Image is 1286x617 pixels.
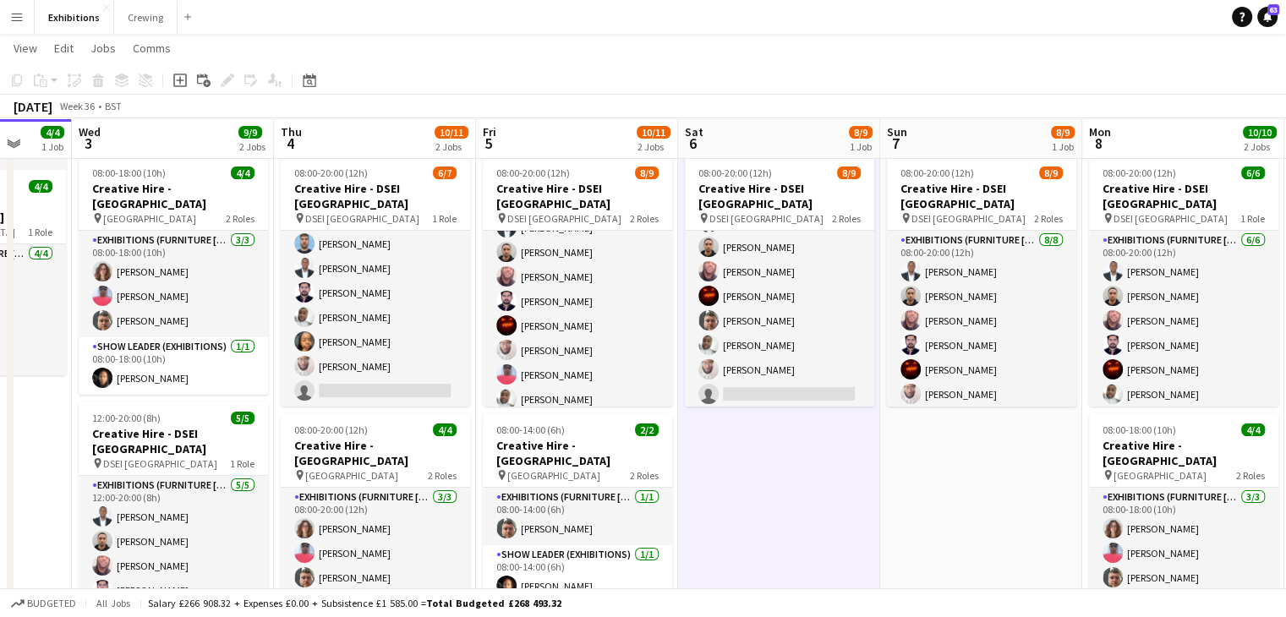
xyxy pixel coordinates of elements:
app-card-role: Exhibitions (Furniture [PERSON_NAME])3/308:00-20:00 (12h)[PERSON_NAME][PERSON_NAME][PERSON_NAME] [281,488,470,594]
span: 1 Role [230,457,254,470]
span: 8/9 [1039,167,1063,179]
span: 8/9 [849,126,873,139]
app-job-card: 08:00-14:00 (6h)2/2Creative Hire - [GEOGRAPHIC_DATA] [GEOGRAPHIC_DATA]2 RolesExhibitions (Furnitu... [483,413,672,603]
a: Edit [47,37,80,59]
div: BST [105,100,122,112]
span: 2 Roles [1236,469,1265,482]
app-job-card: 08:00-20:00 (12h)8/9Creative Hire - DSEI [GEOGRAPHIC_DATA] DSEI [GEOGRAPHIC_DATA]2 RolesExhibitio... [887,156,1076,407]
h3: Creative Hire - DSEI [GEOGRAPHIC_DATA] [685,181,874,211]
a: Jobs [84,37,123,59]
span: DSEI [GEOGRAPHIC_DATA] [1114,212,1228,225]
span: 08:00-20:00 (12h) [294,423,368,436]
h3: Creative Hire - DSEI [GEOGRAPHIC_DATA] [887,181,1076,211]
span: 2 Roles [630,212,659,225]
app-card-role: Exhibitions (Furniture [PERSON_NAME])8/808:00-20:00 (12h)[PERSON_NAME][PERSON_NAME][PERSON_NAME][... [483,187,672,416]
app-job-card: 08:00-20:00 (12h)8/9Creative Hire - DSEI [GEOGRAPHIC_DATA] DSEI [GEOGRAPHIC_DATA]2 RolesExhibitio... [483,156,672,407]
div: 2 Jobs [638,140,670,153]
span: 1 Role [432,212,457,225]
app-card-role: Exhibitions (Furniture [PERSON_NAME])3/308:00-18:00 (10h)[PERSON_NAME][PERSON_NAME][PERSON_NAME] [1089,488,1278,594]
span: 4/4 [231,167,254,179]
app-card-role: Exhibitions (Furniture [PERSON_NAME])1A7/808:00-20:00 (12h)[PERSON_NAME][PERSON_NAME][PERSON_NAME... [685,182,874,411]
span: 8 [1086,134,1111,153]
span: 1 Role [28,226,52,238]
span: View [14,41,37,56]
h3: Creative Hire - [GEOGRAPHIC_DATA] [483,438,672,468]
span: Comms [133,41,171,56]
a: 63 [1257,7,1278,27]
h3: Creative Hire - [GEOGRAPHIC_DATA] [1089,438,1278,468]
app-job-card: 08:00-20:00 (12h)6/6Creative Hire - DSEI [GEOGRAPHIC_DATA] DSEI [GEOGRAPHIC_DATA]1 RoleExhibition... [1089,156,1278,407]
span: 08:00-14:00 (6h) [496,423,565,436]
span: DSEI [GEOGRAPHIC_DATA] [709,212,824,225]
span: 7 [884,134,907,153]
span: 2 Roles [630,469,659,482]
span: [GEOGRAPHIC_DATA] [305,469,398,482]
button: Budgeted [8,594,79,613]
span: Thu [281,124,302,139]
span: 8/9 [837,167,861,179]
a: Comms [126,37,178,59]
div: 2 Jobs [1244,140,1276,153]
app-card-role: Exhibitions (Furniture [PERSON_NAME])1/108:00-14:00 (6h)[PERSON_NAME] [483,488,672,545]
span: Jobs [90,41,116,56]
span: 4/4 [1241,423,1265,436]
h3: Creative Hire - [GEOGRAPHIC_DATA] [281,438,470,468]
span: 3 [76,134,101,153]
span: Budgeted [27,598,76,609]
span: 8/9 [635,167,659,179]
span: 12:00-20:00 (8h) [92,412,161,424]
app-job-card: 08:00-20:00 (12h)6/7Creative Hire - DSEI [GEOGRAPHIC_DATA] DSEI [GEOGRAPHIC_DATA]1 RoleExhibition... [281,156,470,407]
span: [GEOGRAPHIC_DATA] [507,469,600,482]
span: 63 [1267,4,1279,15]
span: 2/2 [635,423,659,436]
span: 2 Roles [226,212,254,225]
span: Sat [685,124,703,139]
span: 08:00-20:00 (12h) [496,167,570,179]
span: 08:00-20:00 (12h) [698,167,772,179]
span: Fri [483,124,496,139]
div: 2 Jobs [239,140,265,153]
span: 4/4 [41,126,64,139]
span: 6 [682,134,703,153]
span: 5 [480,134,496,153]
div: 1 Job [1052,140,1074,153]
span: Edit [54,41,74,56]
app-job-card: 08:00-20:00 (12h)8/9Creative Hire - DSEI [GEOGRAPHIC_DATA] DSEI [GEOGRAPHIC_DATA]2 RolesExhibitio... [685,156,874,407]
span: DSEI [GEOGRAPHIC_DATA] [305,212,419,225]
app-job-card: 08:00-18:00 (10h)4/4Creative Hire - [GEOGRAPHIC_DATA] [GEOGRAPHIC_DATA]2 RolesExhibitions (Furnit... [79,156,268,395]
span: 5/5 [231,412,254,424]
app-card-role: Exhibitions (Furniture [PERSON_NAME])3I1A6/708:00-20:00 (12h)[PERSON_NAME][PERSON_NAME][PERSON_NA... [281,203,470,407]
span: 08:00-20:00 (12h) [900,167,974,179]
span: 4/4 [433,423,457,436]
span: DSEI [GEOGRAPHIC_DATA] [507,212,621,225]
h3: Creative Hire - DSEI [GEOGRAPHIC_DATA] [79,426,268,456]
span: All jobs [93,597,134,609]
span: 08:00-20:00 (12h) [1103,167,1176,179]
h3: Creative Hire - DSEI [GEOGRAPHIC_DATA] [1089,181,1278,211]
span: 2 Roles [1034,212,1063,225]
span: 10/11 [435,126,468,139]
span: 6/7 [433,167,457,179]
a: View [7,37,44,59]
span: 8/9 [1051,126,1075,139]
span: Sun [887,124,907,139]
h3: Creative Hire - DSEI [GEOGRAPHIC_DATA] [281,181,470,211]
span: Week 36 [56,100,98,112]
span: [GEOGRAPHIC_DATA] [103,212,196,225]
app-card-role: Exhibitions (Furniture [PERSON_NAME])3/308:00-18:00 (10h)[PERSON_NAME][PERSON_NAME][PERSON_NAME] [79,231,268,337]
button: Crewing [114,1,178,34]
span: 10/10 [1243,126,1277,139]
span: DSEI [GEOGRAPHIC_DATA] [103,457,217,470]
span: 9/9 [238,126,262,139]
h3: Creative Hire - [GEOGRAPHIC_DATA] [79,181,268,211]
span: 1 Role [1240,212,1265,225]
app-card-role: Show Leader (Exhibitions)1/108:00-18:00 (10h)[PERSON_NAME] [79,337,268,395]
span: 08:00-20:00 (12h) [294,167,368,179]
div: Salary £266 908.32 + Expenses £0.00 + Subsistence £1 585.00 = [148,597,561,609]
